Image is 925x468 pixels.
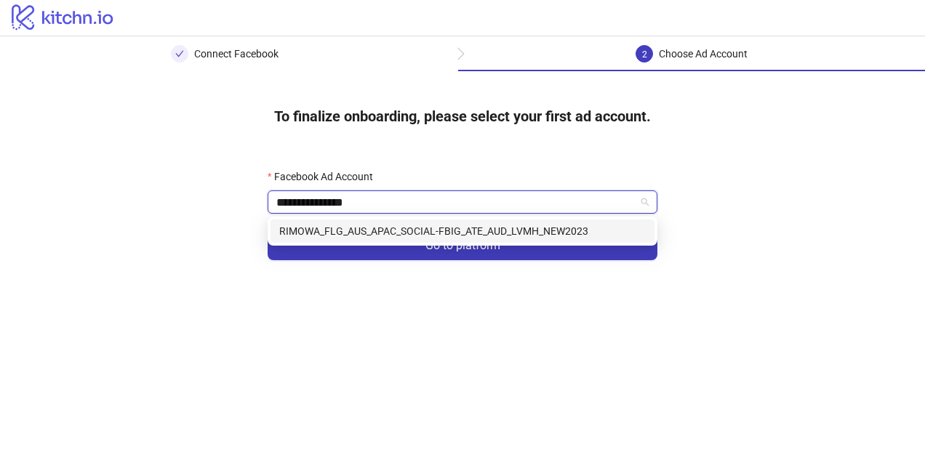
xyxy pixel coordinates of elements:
[251,94,674,138] h4: To finalize onboarding, please select your first ad account.
[659,45,748,62] div: Choose Ad Account
[279,223,646,239] div: RIMOWA_FLG_AUS_APAC_SOCIAL-FBIG_ATE_AUD_LVMH_NEW2023
[268,169,383,185] label: Facebook Ad Account
[271,219,654,243] div: RIMOWA_FLG_AUS_APAC_SOCIAL-FBIG_ATE_AUD_LVMH_NEW2023
[175,49,184,58] span: check
[276,191,636,213] input: Facebook Ad Account
[268,231,657,260] button: Go to platform
[642,49,647,60] span: 2
[194,45,279,62] div: Connect Facebook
